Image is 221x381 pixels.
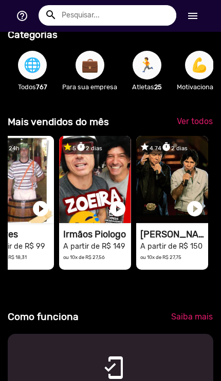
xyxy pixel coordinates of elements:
[8,311,79,323] b: Como funciona
[133,51,161,79] button: 🏃
[45,9,57,21] mat-icon: Buscar talento
[16,10,28,22] mat-icon: help_outline
[63,242,125,251] small: A partir de R$ 149
[13,82,52,92] p: Todos
[140,229,208,240] h1: [PERSON_NAME] ([PERSON_NAME] & [PERSON_NAME])
[154,83,162,91] b: 25
[101,355,114,368] mat-icon: mobile_friendly
[191,51,208,79] span: 💪
[81,51,99,79] span: 💼
[39,5,71,24] button: Buscar talento
[186,199,204,218] a: play_circle_filled
[108,199,127,218] a: play_circle_filled
[176,6,209,25] button: Início
[140,242,202,251] small: A partir de R$ 150
[18,51,47,79] button: 🌐
[163,308,221,326] a: Saiba mais
[63,254,105,260] small: ou 10x de R$ 27,56
[185,51,214,79] button: 💪
[177,116,213,126] span: Ver todos
[31,199,50,218] a: play_circle_filled
[36,83,47,91] b: 767
[54,5,176,26] input: Pesquisar...
[140,254,181,260] small: ou 10x de R$ 27,75
[127,82,167,92] p: Atletas
[76,51,104,79] button: 💼
[63,229,131,240] h1: Irmãos Piologo
[8,29,58,41] b: Categorias
[62,82,117,92] p: Para sua empresa
[138,51,156,79] span: 🏃
[171,312,213,322] span: Saiba mais
[8,116,109,128] b: Mais vendidos do mês
[136,136,208,223] video: 1RECADO vídeos dedicados para fãs e empresas
[59,136,131,223] video: 1RECADO vídeos dedicados para fãs e empresas
[24,51,41,79] span: 🌐
[187,10,199,22] mat-icon: Início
